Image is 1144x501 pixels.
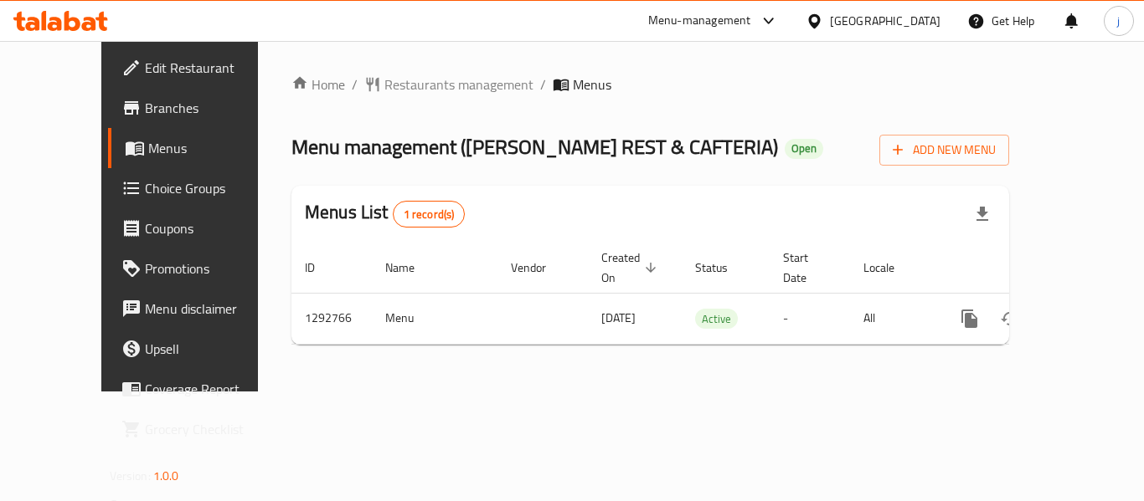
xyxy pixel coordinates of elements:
[879,135,1009,166] button: Add New Menu
[291,74,345,95] a: Home
[863,258,916,278] span: Locale
[695,309,738,329] span: Active
[364,74,533,95] a: Restaurants management
[936,243,1124,294] th: Actions
[648,11,751,31] div: Menu-management
[785,139,823,159] div: Open
[1117,12,1120,30] span: j
[108,329,292,369] a: Upsell
[393,201,466,227] div: Total records count
[108,369,292,409] a: Coverage Report
[108,289,292,329] a: Menu disclaimer
[110,465,151,487] span: Version:
[962,194,1002,234] div: Export file
[145,419,279,439] span: Grocery Checklist
[770,293,850,344] td: -
[145,258,279,279] span: Promotions
[893,140,996,161] span: Add New Menu
[108,208,292,248] a: Coupons
[108,88,292,128] a: Branches
[511,258,568,278] span: Vendor
[145,339,279,359] span: Upsell
[291,293,372,344] td: 1292766
[695,258,750,278] span: Status
[573,74,611,95] span: Menus
[291,243,1124,345] table: enhanced table
[352,74,358,95] li: /
[305,200,465,227] h2: Menus List
[990,299,1030,339] button: Change Status
[783,248,830,288] span: Start Date
[108,128,292,168] a: Menus
[384,74,533,95] span: Restaurants management
[830,12,940,30] div: [GEOGRAPHIC_DATA]
[148,138,279,158] span: Menus
[372,293,497,344] td: Menu
[601,307,636,329] span: [DATE]
[950,299,990,339] button: more
[145,379,279,399] span: Coverage Report
[305,258,337,278] span: ID
[153,465,179,487] span: 1.0.0
[108,48,292,88] a: Edit Restaurant
[601,248,662,288] span: Created On
[145,299,279,319] span: Menu disclaimer
[108,409,292,449] a: Grocery Checklist
[385,258,436,278] span: Name
[145,58,279,78] span: Edit Restaurant
[850,293,936,344] td: All
[145,178,279,198] span: Choice Groups
[394,207,465,222] span: 1 record(s)
[695,309,738,329] div: Active
[145,218,279,238] span: Coupons
[785,141,823,156] span: Open
[108,168,292,208] a: Choice Groups
[108,248,292,289] a: Promotions
[145,98,279,118] span: Branches
[291,128,778,166] span: Menu management ( [PERSON_NAME] REST & CAFTERIA )
[540,74,546,95] li: /
[291,74,1009,95] nav: breadcrumb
